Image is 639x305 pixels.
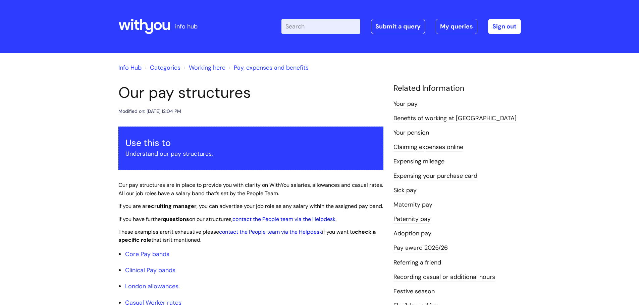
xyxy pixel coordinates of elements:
a: Recording casual or additional hours [393,273,495,282]
a: Categories [150,64,180,72]
span: Our pay structures are in place to provide you with clarity on WithYou salaries, allowances and c... [118,181,383,197]
a: Your pay [393,100,418,108]
strong: questions [163,216,189,223]
a: Paternity pay [393,215,431,224]
a: Referring a friend [393,258,441,267]
a: contact the People team via the Helpdesk [219,228,322,235]
li: Pay, expenses and benefits [227,62,309,73]
a: Benefits of working at [GEOGRAPHIC_DATA] [393,114,517,123]
div: Modified on: [DATE] 12:04 PM [118,107,181,116]
p: Understand our pay structures. [125,148,376,159]
strong: recruiting manager [145,203,197,210]
a: Adoption pay [393,229,431,238]
a: Expensing mileage [393,157,444,166]
a: Core Pay bands [125,250,169,258]
a: Clinical Pay bands [125,266,175,274]
h4: Related Information [393,84,521,93]
a: Submit a query [371,19,425,34]
h1: Our pay structures [118,84,383,102]
a: Sign out [488,19,521,34]
a: Sick pay [393,186,417,195]
input: Search [281,19,360,34]
p: info hub [175,21,198,32]
h3: Use this to [125,138,376,148]
span: If you are a , you can advertise your job role as any salary within the assigned pay band. [118,203,383,210]
a: Working here [189,64,225,72]
div: | - [281,19,521,34]
a: Festive season [393,287,435,296]
li: Solution home [143,62,180,73]
li: Working here [182,62,225,73]
a: contact the People team via the Helpdesk [232,216,335,223]
span: These examples aren't exhaustive please if you want to that isn't mentioned. [118,228,376,244]
span: If you have further on our structures, . [118,216,336,223]
a: Pay, expenses and benefits [234,64,309,72]
a: Claiming expenses online [393,143,463,152]
a: Pay award 2025/26 [393,244,448,252]
a: Expensing your purchase card [393,172,477,180]
a: My queries [436,19,477,34]
a: Maternity pay [393,201,432,209]
a: London allowances [125,282,178,290]
a: Your pension [393,129,429,137]
a: Info Hub [118,64,142,72]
